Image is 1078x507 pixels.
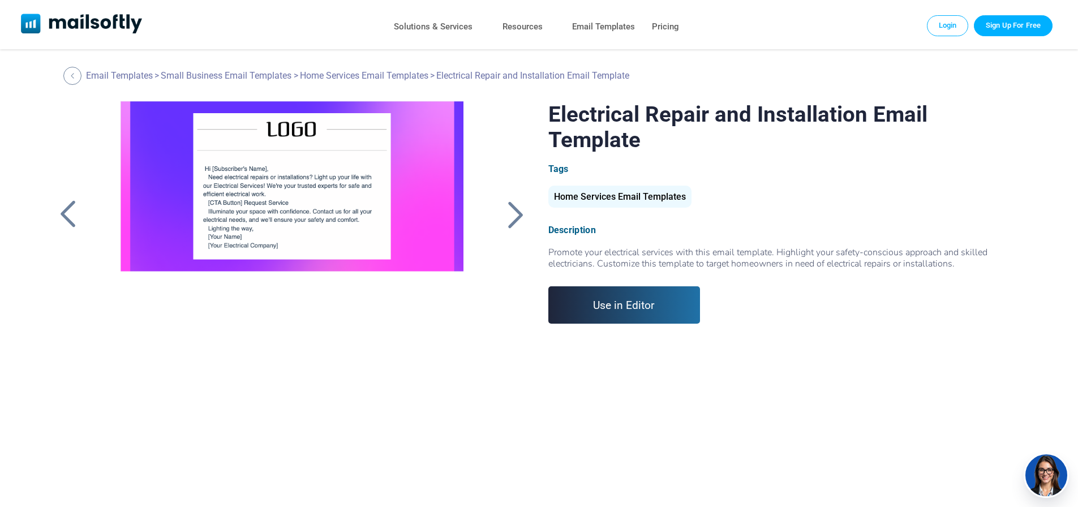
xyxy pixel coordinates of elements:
div: Description [548,225,1024,235]
a: Back [502,200,530,229]
a: Pricing [652,19,679,35]
a: Home Services Email Templates [300,70,428,81]
div: Home Services Email Templates [548,186,692,208]
a: Resources [503,19,543,35]
a: Trial [974,15,1053,36]
a: Login [927,15,969,36]
span: Promote your electrical services with this email template. Highlight your safety-conscious approa... [548,246,987,270]
a: Use in Editor [548,286,701,324]
a: Home Services Email Templates [548,196,692,201]
div: Tags [548,164,1024,174]
a: Back [54,200,82,229]
a: Back [63,67,84,85]
h1: Electrical Repair and Installation Email Template [548,101,1024,152]
a: Solutions & Services [394,19,473,35]
a: Small Business Email Templates [161,70,291,81]
a: Email Templates [86,70,153,81]
a: Mailsoftly [21,14,143,36]
a: Electrical Repair and Installation Email Template [101,101,482,384]
a: Email Templates [572,19,635,35]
